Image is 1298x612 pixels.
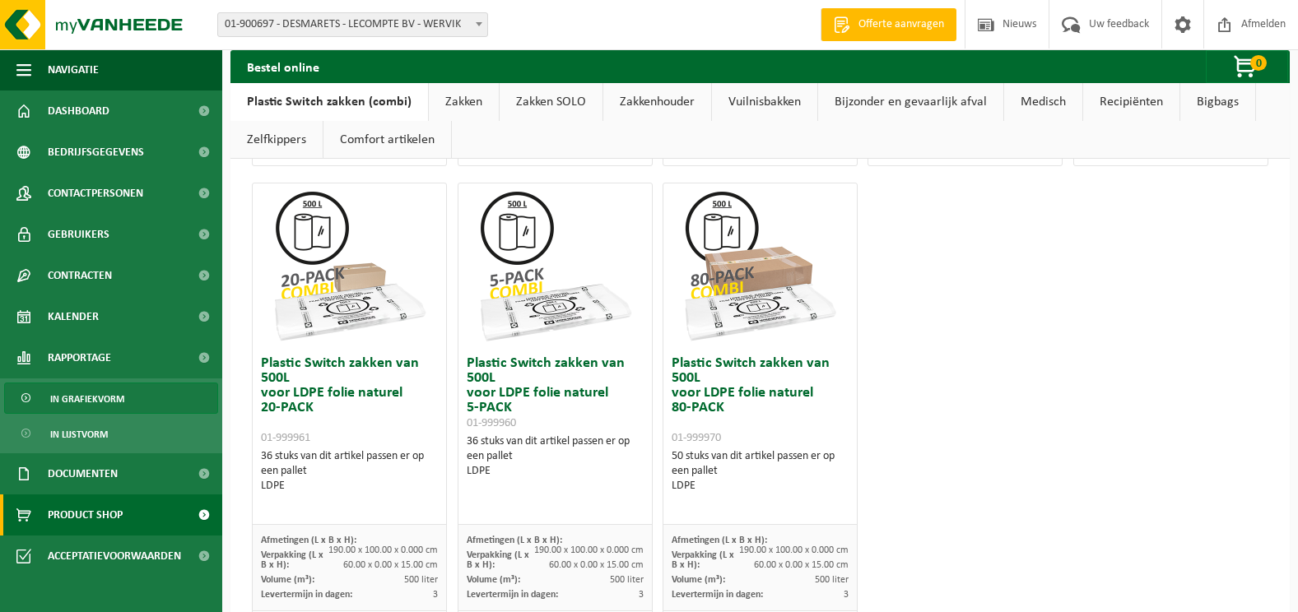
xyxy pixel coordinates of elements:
[230,50,336,82] h2: Bestel online
[672,590,763,600] span: Levertermijn in dagen:
[672,535,767,545] span: Afmetingen (L x B x H):
[1083,83,1179,121] a: Recipiënten
[50,383,124,415] span: In grafiekvorm
[672,356,849,445] h3: Plastic Switch zakken van 500L voor LDPE folie naturel 80-PACK
[1004,83,1082,121] a: Medisch
[433,590,438,600] span: 3
[500,83,602,121] a: Zakken SOLO
[268,183,432,348] img: 01-999961
[48,296,99,337] span: Kalender
[50,419,108,450] span: In lijstvorm
[672,479,849,494] div: LDPE
[534,545,644,555] span: 190.00 x 100.00 x 0.000 cm
[48,535,181,577] span: Acceptatievoorwaarden
[261,550,323,570] span: Verpakking (L x B x H):
[472,183,637,348] img: 01-999960
[261,575,314,585] span: Volume (m³):
[610,575,644,585] span: 500 liter
[4,418,218,449] a: In lijstvorm
[261,356,438,445] h3: Plastic Switch zakken van 500L voor LDPE folie naturel 20-PACK
[48,90,109,132] span: Dashboard
[467,434,644,479] div: 36 stuks van dit artikel passen er op een pallet
[672,449,849,494] div: 50 stuks van dit artikel passen er op een pallet
[48,49,99,90] span: Navigatie
[549,560,644,570] span: 60.00 x 0.00 x 15.00 cm
[467,535,562,545] span: Afmetingen (L x B x H):
[603,83,711,121] a: Zakkenhouder
[754,560,849,570] span: 60.00 x 0.00 x 15.00 cm
[467,417,516,429] span: 01-999960
[48,494,123,535] span: Product Shop
[323,121,451,159] a: Comfort artikelen
[677,183,842,348] img: 01-999970
[1250,55,1267,71] span: 0
[4,382,218,414] a: In grafiekvorm
[328,545,438,555] span: 190.00 x 100.00 x 0.000 cm
[404,575,438,585] span: 500 liter
[261,432,310,444] span: 01-999961
[48,214,109,255] span: Gebruikers
[429,83,499,121] a: Zakken
[739,545,849,555] span: 190.00 x 100.00 x 0.000 cm
[48,255,112,296] span: Contracten
[854,16,948,33] span: Offerte aanvragen
[261,590,352,600] span: Levertermijn in dagen:
[48,173,143,214] span: Contactpersonen
[467,464,644,479] div: LDPE
[467,550,529,570] span: Verpakking (L x B x H):
[818,83,1003,121] a: Bijzonder en gevaarlijk afval
[844,590,849,600] span: 3
[48,132,144,173] span: Bedrijfsgegevens
[672,432,721,444] span: 01-999970
[48,453,118,494] span: Documenten
[1206,50,1288,83] button: 0
[467,356,644,430] h3: Plastic Switch zakken van 500L voor LDPE folie naturel 5-PACK
[467,590,558,600] span: Levertermijn in dagen:
[815,575,849,585] span: 500 liter
[218,13,487,36] span: 01-900697 - DESMARETS - LECOMPTE BV - WERVIK
[48,337,111,378] span: Rapportage
[261,479,438,494] div: LDPE
[217,12,488,37] span: 01-900697 - DESMARETS - LECOMPTE BV - WERVIK
[230,83,428,121] a: Plastic Switch zakken (combi)
[467,575,520,585] span: Volume (m³):
[712,83,817,121] a: Vuilnisbakken
[230,121,323,159] a: Zelfkippers
[261,449,438,494] div: 36 stuks van dit artikel passen er op een pallet
[1180,83,1255,121] a: Bigbags
[672,575,725,585] span: Volume (m³):
[821,8,956,41] a: Offerte aanvragen
[672,550,734,570] span: Verpakking (L x B x H):
[639,590,644,600] span: 3
[343,560,438,570] span: 60.00 x 0.00 x 15.00 cm
[261,535,356,545] span: Afmetingen (L x B x H):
